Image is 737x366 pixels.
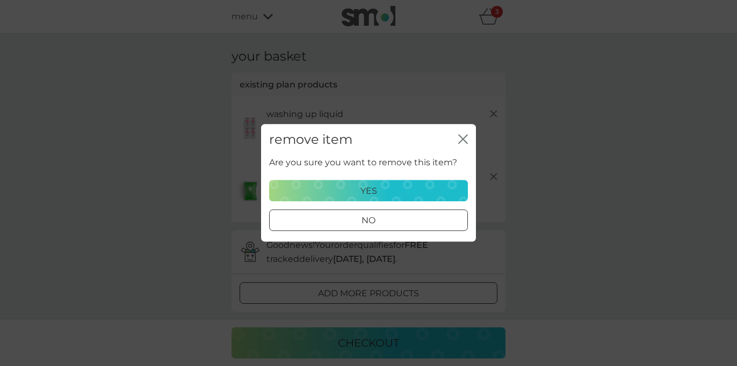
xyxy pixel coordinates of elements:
[269,132,352,148] h2: remove item
[362,214,375,228] p: no
[269,180,468,202] button: yes
[458,134,468,145] button: close
[269,156,457,170] p: Are you sure you want to remove this item?
[360,184,377,198] p: yes
[269,210,468,231] button: no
